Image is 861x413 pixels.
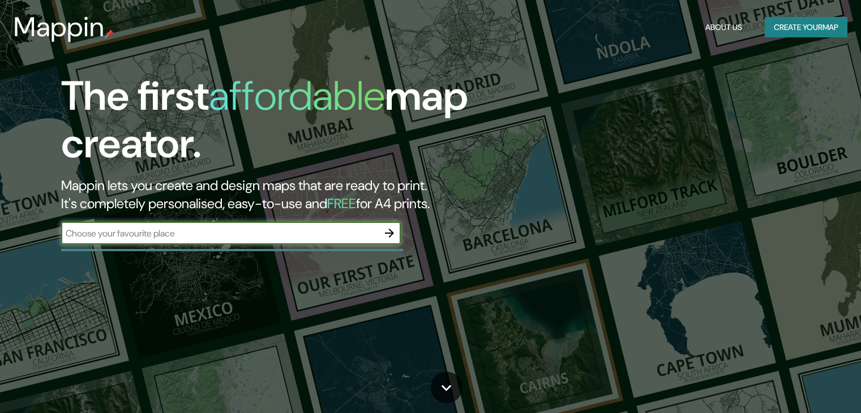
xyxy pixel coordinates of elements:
button: About Us [701,17,747,38]
img: mappin-pin [105,29,114,38]
h1: affordable [209,70,385,122]
button: Create yourmap [765,17,847,38]
h1: The first map creator. [61,72,492,177]
input: Choose your favourite place [61,227,378,240]
h3: Mappin [14,11,105,43]
h5: FREE [327,195,356,212]
iframe: Help widget launcher [760,369,849,401]
h2: Mappin lets you create and design maps that are ready to print. It's completely personalised, eas... [61,177,492,213]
